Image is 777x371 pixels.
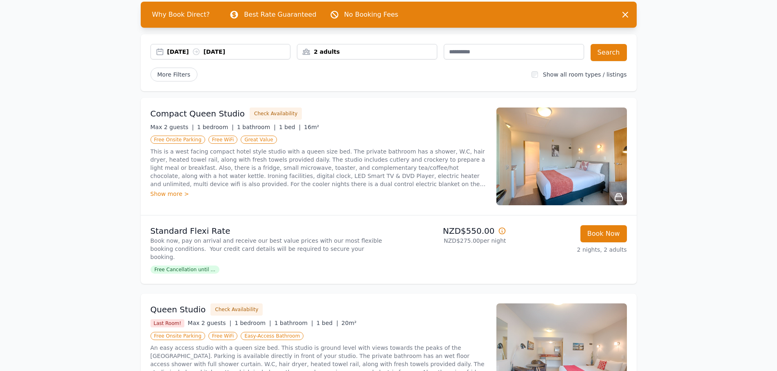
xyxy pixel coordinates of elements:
[167,48,290,56] div: [DATE] [DATE]
[208,136,238,144] span: Free WiFi
[188,320,231,326] span: Max 2 guests |
[151,147,487,188] p: This is a west facing compact hotel style studio with a queen size bed. The private bathroom has ...
[317,320,338,326] span: 1 bed |
[392,225,506,237] p: NZD$550.00
[241,136,277,144] span: Great Value
[279,124,301,130] span: 1 bed |
[151,266,219,274] span: Free Cancellation until ...
[151,68,197,81] span: More Filters
[392,237,506,245] p: NZD$275.00 per night
[151,319,185,327] span: Last Room!
[244,10,316,20] p: Best Rate Guaranteed
[250,108,302,120] button: Check Availability
[580,225,627,242] button: Book Now
[208,332,238,340] span: Free WiFi
[274,320,313,326] span: 1 bathroom |
[151,124,194,130] span: Max 2 guests |
[241,332,303,340] span: Easy-Access Bathroom
[197,124,234,130] span: 1 bedroom |
[146,7,217,23] span: Why Book Direct?
[341,320,356,326] span: 20m²
[151,304,206,315] h3: Queen Studio
[297,48,437,56] div: 2 adults
[151,190,487,198] div: Show more >
[151,237,385,261] p: Book now, pay on arrival and receive our best value prices with our most flexible booking conditi...
[591,44,627,61] button: Search
[151,332,205,340] span: Free Onsite Parking
[210,303,263,316] button: Check Availability
[151,225,385,237] p: Standard Flexi Rate
[151,136,205,144] span: Free Onsite Parking
[304,124,319,130] span: 16m²
[513,246,627,254] p: 2 nights, 2 adults
[344,10,398,20] p: No Booking Fees
[543,71,626,78] label: Show all room types / listings
[151,108,245,119] h3: Compact Queen Studio
[237,124,276,130] span: 1 bathroom |
[235,320,271,326] span: 1 bedroom |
